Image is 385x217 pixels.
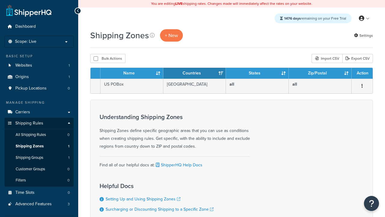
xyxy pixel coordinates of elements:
[352,68,373,79] th: Action
[5,129,74,140] li: All Shipping Rules
[5,175,74,186] a: Filters 0
[5,21,74,32] a: Dashboard
[68,86,70,91] span: 0
[67,178,69,183] span: 0
[354,31,373,40] a: Settings
[69,63,70,68] span: 1
[342,54,373,63] a: Export CSV
[15,190,35,195] span: Time Slots
[364,196,379,211] button: Open Resource Center
[100,79,163,93] td: US POBox
[16,144,44,149] span: Shipping Zones
[16,155,43,160] span: Shipping Groups
[275,14,352,23] div: remaining on your Free Trial
[106,206,214,212] a: Surcharging or Discounting Shipping to a Specific Zone
[5,54,74,59] div: Basic Setup
[5,175,74,186] li: Filters
[226,68,289,79] th: States: activate to sort column ascending
[163,79,226,93] td: [GEOGRAPHIC_DATA]
[5,199,74,210] a: Advanced Features 3
[5,107,74,118] a: Carriers
[175,1,183,6] b: LIVE
[68,190,70,195] span: 0
[100,114,250,120] h3: Understanding Shipping Zones
[68,144,69,149] span: 1
[90,54,125,63] button: Bulk Actions
[15,63,32,68] span: Websites
[5,152,74,163] li: Shipping Groups
[155,162,202,168] a: ShipperHQ Help Docs
[5,141,74,152] a: Shipping Zones 1
[5,71,74,83] li: Origins
[5,83,74,94] li: Pickup Locations
[5,187,74,198] a: Time Slots 0
[5,71,74,83] a: Origins 1
[16,178,26,183] span: Filters
[284,16,301,21] strong: 1476 days
[15,74,29,80] span: Origins
[100,114,250,150] div: Shipping Zones define specific geographic areas that you can use as conditions when creating ship...
[160,29,183,42] a: + New
[16,132,46,137] span: All Shipping Rules
[100,183,214,189] h3: Helpful Docs
[15,24,36,29] span: Dashboard
[5,129,74,140] a: All Shipping Rules 0
[100,68,163,79] th: Name: activate to sort column ascending
[67,132,69,137] span: 0
[5,60,74,71] a: Websites 1
[5,164,74,175] li: Customer Groups
[67,167,69,172] span: 0
[5,141,74,152] li: Shipping Zones
[5,187,74,198] li: Time Slots
[312,54,342,63] div: Import CSV
[15,202,52,207] span: Advanced Features
[68,155,69,160] span: 1
[163,68,226,79] th: Countries: activate to sort column ascending
[5,60,74,71] li: Websites
[5,118,74,129] a: Shipping Rules
[5,83,74,94] a: Pickup Locations 0
[15,110,30,115] span: Carriers
[90,30,149,41] h1: Shipping Zones
[68,202,70,207] span: 3
[106,196,180,202] a: Setting Up and Using Shipping Zones
[5,100,74,105] div: Manage Shipping
[6,5,51,17] a: ShipperHQ Home
[5,164,74,175] a: Customer Groups 0
[5,152,74,163] a: Shipping Groups 1
[5,118,74,187] li: Shipping Rules
[69,74,70,80] span: 1
[100,156,250,169] div: Find all of our helpful docs at:
[15,121,43,126] span: Shipping Rules
[289,68,352,79] th: Zip/Postal: activate to sort column ascending
[16,167,45,172] span: Customer Groups
[292,81,297,87] b: all
[15,39,36,44] span: Scope: Live
[5,199,74,210] li: Advanced Features
[229,81,234,87] b: all
[15,86,47,91] span: Pickup Locations
[165,32,178,39] span: + New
